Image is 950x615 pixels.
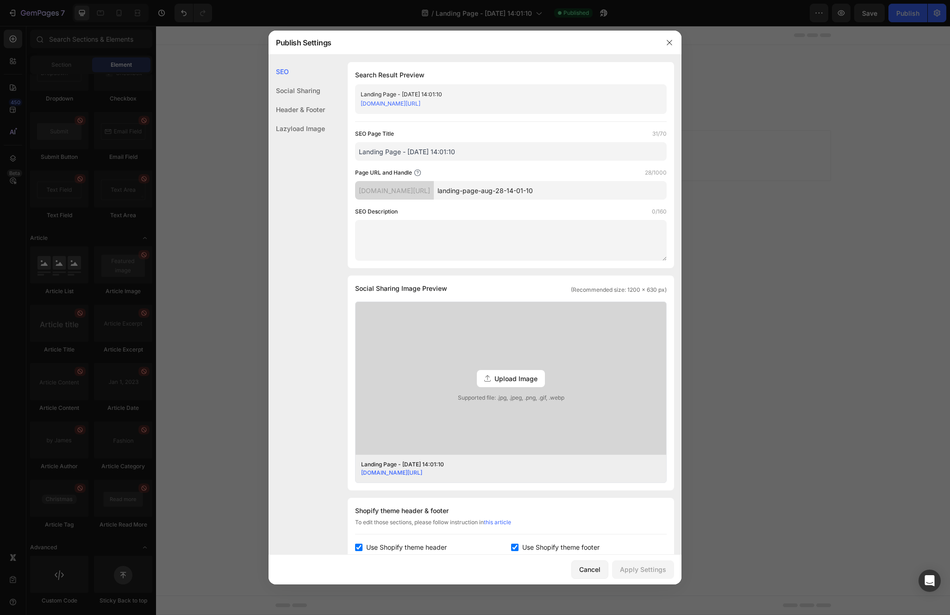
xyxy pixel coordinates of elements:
[620,565,666,574] div: Apply Settings
[645,168,667,177] label: 28/1000
[355,129,394,138] label: SEO Page Title
[366,542,447,553] span: Use Shopify theme header
[369,132,419,140] span: from URL or image
[361,460,646,469] div: Landing Page - [DATE] 14:01:10
[438,120,494,130] div: Add blank section
[494,374,537,383] span: Upload Image
[269,81,325,100] div: Social Sharing
[355,518,667,534] div: To edit those sections, please follow instruction in
[269,31,657,55] div: Publish Settings
[269,62,325,81] div: SEO
[652,207,667,216] label: 0/160
[355,283,447,294] span: Social Sharing Image Preview
[434,181,667,200] input: Handle
[652,129,667,138] label: 31/70
[484,519,511,526] a: this article
[269,119,325,138] div: Lazyload Image
[571,560,608,579] button: Cancel
[522,542,600,553] span: Use Shopify theme footer
[370,120,419,130] div: Generate layout
[375,99,419,109] span: Add section
[579,565,600,574] div: Cancel
[361,90,646,99] div: Landing Page - [DATE] 14:01:10
[355,181,434,200] div: [DOMAIN_NAME][URL]
[355,168,412,177] label: Page URL and Handle
[269,100,325,119] div: Header & Footer
[355,69,667,81] h1: Search Result Preview
[431,132,500,140] span: then drag & drop elements
[919,570,941,592] div: Open Intercom Messenger
[356,394,666,402] span: Supported file: .jpg, .jpeg, .png, .gif, .webp
[293,132,356,140] span: inspired by CRO experts
[361,469,422,476] a: [DOMAIN_NAME][URL]
[612,560,674,579] button: Apply Settings
[355,142,667,161] input: Title
[361,100,420,107] a: [DOMAIN_NAME][URL]
[355,505,667,516] div: Shopify theme header & footer
[571,286,667,294] span: (Recommended size: 1200 x 630 px)
[297,120,353,130] div: Choose templates
[355,207,398,216] label: SEO Description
